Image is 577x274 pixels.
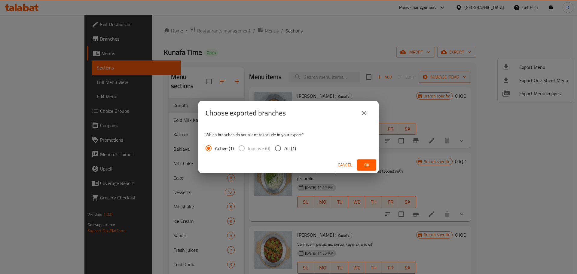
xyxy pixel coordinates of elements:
button: Ok [357,159,376,171]
span: All (1) [284,145,296,152]
span: Ok [362,161,371,169]
button: Cancel [335,159,355,171]
button: close [357,106,371,120]
span: Cancel [338,161,352,169]
span: Active (1) [215,145,234,152]
p: Which branches do you want to include in your export? [206,132,371,138]
span: Inactive (0) [248,145,270,152]
h2: Choose exported branches [206,108,286,118]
